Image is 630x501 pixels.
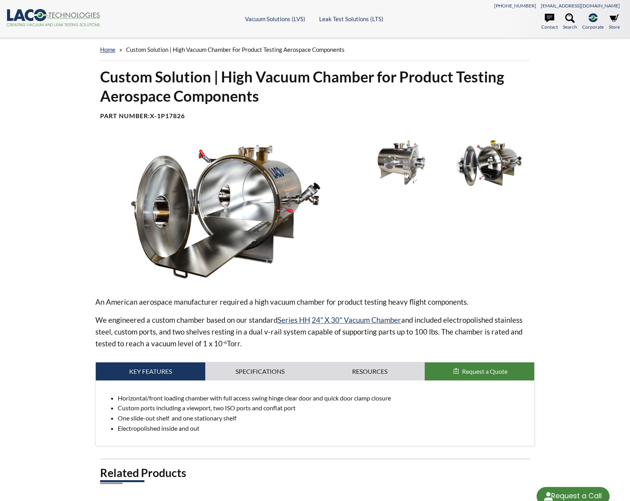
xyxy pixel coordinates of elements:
[245,15,305,22] a: Vacuum Solutions (LVS)
[205,362,315,380] a: Specifications
[541,3,620,9] a: [EMAIL_ADDRESS][DOMAIN_NAME]
[95,314,535,349] p: We engineered a custom chamber based on our standard and included electropolished stainless steel...
[96,362,205,380] a: Key Features
[118,413,528,423] li: One slide-out shelf and one stationary shelf
[447,139,531,186] img: Side View of Open High Vacuum Chamber for Product Testing Aerospace Components
[223,339,227,345] sup: -6
[319,15,383,22] a: Leak Test Solutions (LTS)
[100,46,115,53] a: home
[100,466,530,480] h2: Related Products
[118,403,528,413] li: Custom ports including a viewport, two ISO ports and conflat port
[278,315,310,324] a: Series HH
[315,362,425,380] a: Resources
[462,368,508,375] span: Request a Quote
[494,3,536,9] a: [PHONE_NUMBER]
[425,362,534,380] button: Request a Quote
[541,13,558,31] a: Contact
[582,23,604,31] span: Corporate
[95,139,353,283] img: Front View of Open High Vacuum Chamber for Product Testing Aerospace Components
[118,393,528,403] li: Horizontal/front loading chamber with full access swing hinge clear door and quick door clamp clo...
[359,139,443,186] img: Side View of Stainless Steel High Vacuum Chamber for Product Testing Aerospace Components
[150,112,185,119] b: X-1P17826
[126,46,345,53] span: Custom Solution | High Vacuum Chamber for Product Testing Aerospace Components
[100,38,530,61] div: »
[100,67,530,106] h1: Custom Solution | High Vacuum Chamber for Product Testing Aerospace Components
[563,13,577,31] a: Search
[609,13,620,31] a: Store
[100,112,530,120] h4: Part Number:
[118,423,528,433] li: Electropolished inside and out
[312,315,401,324] a: 24" X 30" Vacuum Chamber
[95,296,535,308] p: An American aerospace manufacturer required a high vacuum chamber for product testing heavy fligh...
